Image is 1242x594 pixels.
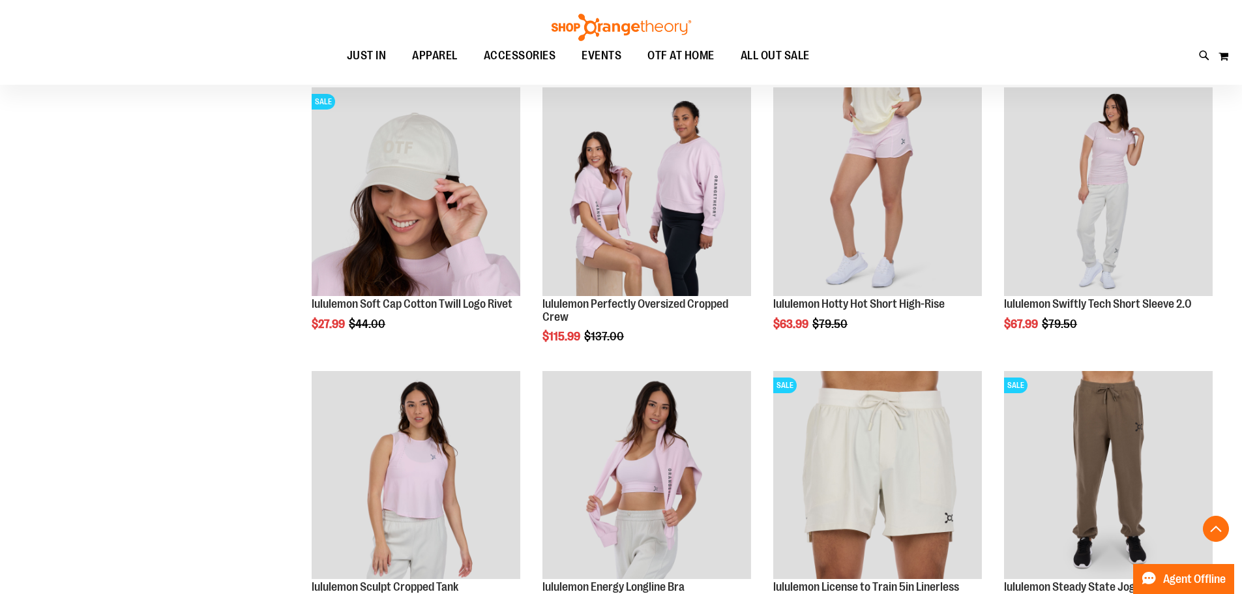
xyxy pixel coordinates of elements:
span: ALL OUT SALE [741,41,810,70]
a: lululemon Energy Longline Bra [542,580,685,593]
span: JUST IN [347,41,387,70]
a: lululemon Steady State JoggerSALE [1004,371,1213,582]
img: lululemon Sculpt Cropped Tank [312,371,520,580]
img: lululemon Steady State Jogger [1004,371,1213,580]
a: lululemon Perfectly Oversized Cropped Crew [542,87,751,298]
button: Agent Offline [1133,564,1234,594]
a: OTF lululemon Soft Cap Cotton Twill Logo Rivet KhakiSALE [312,87,520,298]
span: SALE [312,94,335,110]
span: SALE [773,378,797,393]
span: OTF AT HOME [647,41,715,70]
span: $27.99 [312,318,347,331]
a: lululemon Swiftly Tech Short Sleeve 2.0 [1004,297,1192,310]
span: ACCESSORIES [484,41,556,70]
a: lululemon Sculpt Cropped Tank [312,371,520,582]
span: APPAREL [412,41,458,70]
img: Shop Orangetheory [550,14,693,41]
a: lululemon Sculpt Cropped Tank [312,580,458,593]
img: lululemon Hotty Hot Short High-Rise [773,87,982,296]
span: $79.50 [812,318,850,331]
img: lululemon Energy Longline Bra [542,371,751,580]
a: lululemon Steady State Jogger [1004,580,1151,593]
button: Back To Top [1203,516,1229,542]
a: lululemon Energy Longline Bra [542,371,751,582]
span: $63.99 [773,318,810,331]
img: OTF lululemon Soft Cap Cotton Twill Logo Rivet Khaki [312,87,520,296]
img: lululemon License to Train 5in Linerless Shorts [773,371,982,580]
img: lululemon Perfectly Oversized Cropped Crew [542,87,751,296]
a: lululemon License to Train 5in Linerless ShortsSALE [773,371,982,582]
div: product [305,81,527,364]
span: Agent Offline [1163,573,1226,586]
span: $115.99 [542,330,582,343]
span: EVENTS [582,41,621,70]
div: product [998,81,1219,364]
span: $137.00 [584,330,626,343]
span: $67.99 [1004,318,1040,331]
a: lululemon Hotty Hot Short High-Rise [773,87,982,298]
a: lululemon Hotty Hot Short High-Rise [773,297,945,310]
a: lululemon Swiftly Tech Short Sleeve 2.0 [1004,87,1213,298]
span: $44.00 [349,318,387,331]
span: SALE [1004,378,1028,393]
span: $79.50 [1042,318,1079,331]
div: product [767,81,988,364]
img: lululemon Swiftly Tech Short Sleeve 2.0 [1004,87,1213,296]
a: lululemon Perfectly Oversized Cropped Crew [542,297,728,323]
div: product [536,81,758,376]
a: lululemon Soft Cap Cotton Twill Logo Rivet [312,297,512,310]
